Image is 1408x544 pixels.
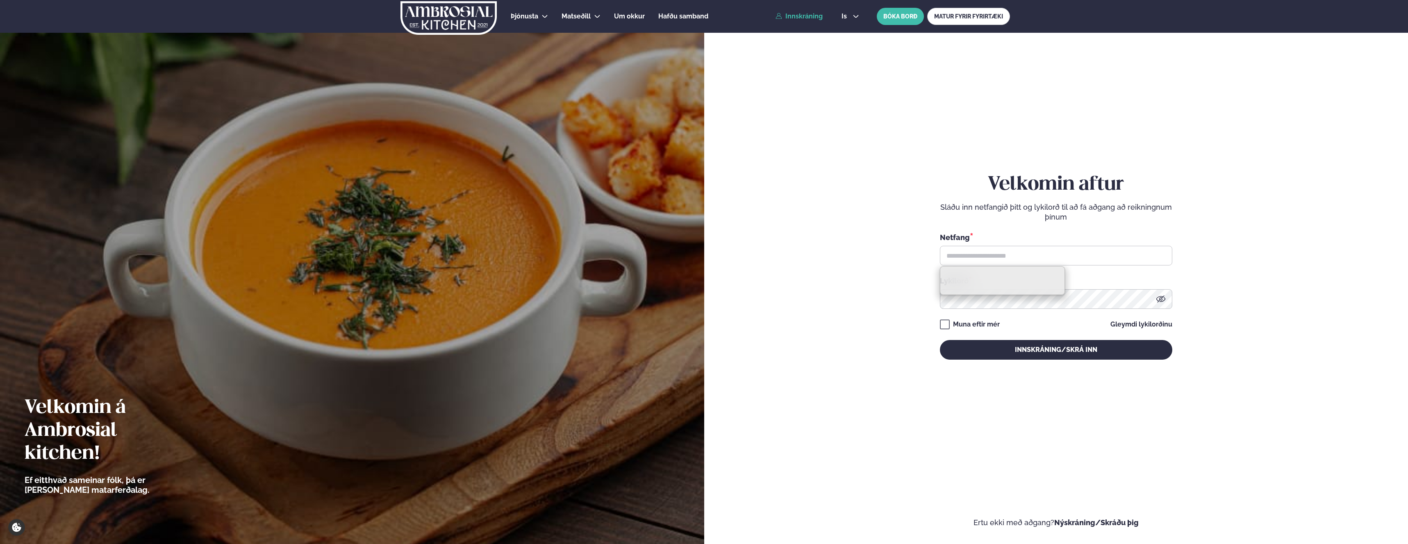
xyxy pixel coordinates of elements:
[1110,321,1172,328] a: Gleymdi lykilorðinu
[940,232,1172,243] div: Netfang
[658,11,708,21] a: Hafðu samband
[729,518,1384,528] p: Ertu ekki með aðgang?
[835,13,866,20] button: is
[25,397,195,465] h2: Velkomin á Ambrosial kitchen!
[940,202,1172,222] p: Sláðu inn netfangið þitt og lykilorð til að fá aðgang að reikningnum þínum
[877,8,924,25] button: BÓKA BORÐ
[776,13,823,20] a: Innskráning
[562,12,591,20] span: Matseðill
[511,11,538,21] a: Þjónusta
[1054,518,1139,527] a: Nýskráning/Skráðu þig
[400,1,498,35] img: logo
[658,12,708,20] span: Hafðu samband
[927,8,1010,25] a: MATUR FYRIR FYRIRTÆKI
[25,475,195,495] p: Ef eitthvað sameinar fólk, þá er [PERSON_NAME] matarferðalag.
[8,519,25,536] a: Cookie settings
[940,173,1172,196] h2: Velkomin aftur
[940,340,1172,360] button: Innskráning/Skrá inn
[562,11,591,21] a: Matseðill
[842,13,849,20] span: is
[614,12,645,20] span: Um okkur
[614,11,645,21] a: Um okkur
[511,12,538,20] span: Þjónusta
